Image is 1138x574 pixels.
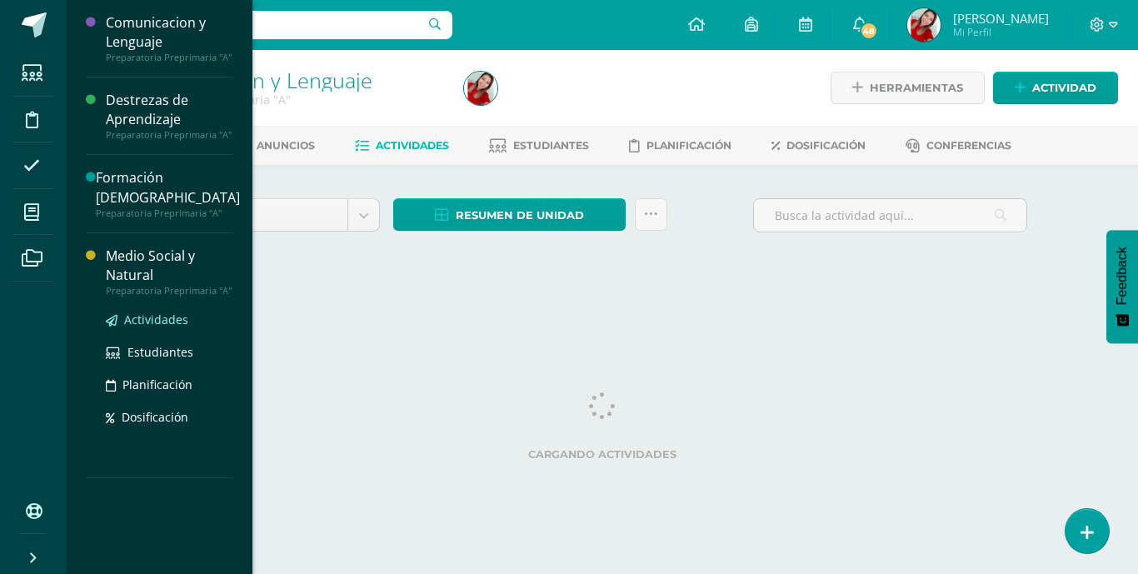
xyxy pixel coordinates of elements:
span: 48 [860,22,878,40]
a: Comunicacion y LenguajePreparatoria Preprimaria "A" [106,13,232,63]
span: Unidad 4 [191,199,335,231]
div: Preparatoria Preprimaria "A" [96,207,240,219]
a: Planificación [629,132,731,159]
span: Herramientas [870,72,963,103]
span: Estudiantes [127,344,193,360]
a: Destrezas de AprendizajePreparatoria Preprimaria "A" [106,91,232,141]
a: Actividades [355,132,449,159]
span: Planificación [122,377,192,392]
a: Planificación [106,375,232,394]
span: Conferencias [926,139,1011,152]
span: Feedback [1115,247,1130,305]
div: Preparatoria Preprimaria 'A' [130,92,444,107]
span: Dosificación [122,409,188,425]
span: Estudiantes [513,139,589,152]
span: Planificación [646,139,731,152]
span: Actividades [124,312,188,327]
a: Dosificación [106,407,232,427]
a: Estudiantes [489,132,589,159]
div: Formación [DEMOGRAPHIC_DATA] [96,168,240,207]
a: Formación [DEMOGRAPHIC_DATA]Preparatoria Preprimaria "A" [96,168,240,218]
label: Cargando actividades [177,448,1027,461]
span: Anuncios [257,139,315,152]
a: Herramientas [831,72,985,104]
div: Comunicacion y Lenguaje [106,13,232,52]
a: Actividad [993,72,1118,104]
img: 162acdb5c2f3d5f8be50fbc1cb56d08d.png [907,8,941,42]
button: Feedback - Mostrar encuesta [1106,230,1138,343]
div: Medio Social y Natural [106,247,232,285]
span: Actividades [376,139,449,152]
div: Preparatoria Preprimaria "A" [106,129,232,141]
input: Busca un usuario... [77,11,452,39]
a: Unidad 4 [178,199,379,231]
h1: Comunicacion y Lenguaje [130,68,444,92]
a: Estudiantes [106,342,232,362]
div: Preparatoria Preprimaria "A" [106,285,232,297]
input: Busca la actividad aquí... [754,199,1026,232]
a: Dosificación [771,132,866,159]
span: Actividad [1032,72,1096,103]
span: Resumen de unidad [456,200,584,231]
div: Preparatoria Preprimaria "A" [106,52,232,63]
a: Anuncios [234,132,315,159]
span: Mi Perfil [953,25,1049,39]
a: Resumen de unidad [393,198,626,231]
a: Medio Social y NaturalPreparatoria Preprimaria "A" [106,247,232,297]
img: 162acdb5c2f3d5f8be50fbc1cb56d08d.png [464,72,497,105]
span: [PERSON_NAME] [953,10,1049,27]
div: Destrezas de Aprendizaje [106,91,232,129]
span: Dosificación [786,139,866,152]
a: Conferencias [906,132,1011,159]
a: Actividades [106,310,232,329]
